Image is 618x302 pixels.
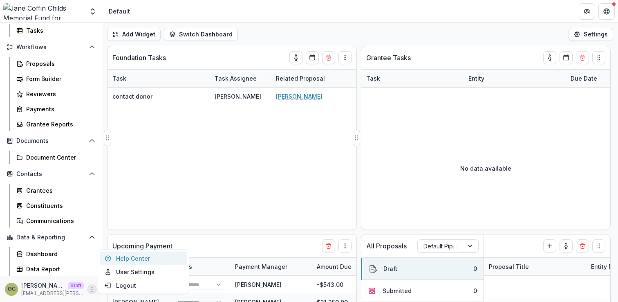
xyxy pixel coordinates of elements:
button: Delete card [322,51,335,64]
div: Proposals [26,59,92,68]
div: Status [169,258,230,275]
span: Documents [16,137,85,144]
p: Foundation Tasks [112,53,166,63]
p: All Proposals [366,241,407,251]
div: Document Center [26,153,92,162]
a: Document Center [13,151,99,164]
button: Drag [104,130,111,146]
div: Related Proposal [271,74,330,83]
div: Amount Due [312,258,373,275]
div: Proposal Title [484,258,586,275]
div: [PERSON_NAME] [235,280,282,289]
div: Due Date [566,74,602,83]
span: Workflows [16,44,85,51]
span: Contacts [16,171,85,178]
button: Calendar [560,51,573,64]
div: Payments [26,105,92,113]
p: contact donor [112,92,152,101]
div: Related Proposal [271,70,373,87]
a: Proposals [13,57,99,70]
div: Proposal Title [484,262,534,271]
button: Settings [569,28,613,41]
button: Drag [592,51,605,64]
button: Switch Dashboard [164,28,238,41]
div: [PERSON_NAME] [215,92,261,101]
button: Drag [338,239,352,252]
a: Data Report [13,262,99,276]
button: Draft0 [361,258,484,280]
button: Add Widget [107,28,161,41]
a: Form Builder [13,72,99,86]
p: [EMAIL_ADDRESS][PERSON_NAME][DOMAIN_NAME] [21,290,84,297]
button: Partners [579,3,595,20]
button: toggle-assigned-to-me [543,51,556,64]
button: Get Help [598,3,615,20]
div: Form Builder [26,74,92,83]
div: Default [109,7,130,16]
div: Task Assignee [210,70,271,87]
button: Delete card [322,239,335,252]
button: Submitted0 [361,280,484,302]
button: More [87,284,97,294]
div: Reviewers [26,90,92,98]
p: [PERSON_NAME] [21,281,65,290]
div: Task [361,74,385,83]
button: Create Proposal [543,239,556,252]
div: Task [107,74,131,83]
div: Entity [463,74,489,83]
div: -$543.00 [312,276,373,293]
a: Payments [13,102,99,116]
button: Open Workflows [3,41,99,54]
button: Open Data & Reporting [3,231,99,244]
div: Draft [383,264,397,273]
button: Delete card [576,239,589,252]
a: Grantee Reports [13,117,99,131]
a: Reviewers [13,87,99,101]
a: Constituents [13,199,99,212]
div: Task [361,70,463,87]
div: Payment Manager [230,258,312,275]
div: Amount Due [312,262,356,271]
img: Jane Coffin Childs Memorial Fund for Medical Research logo [3,3,84,20]
button: Drag [338,51,352,64]
div: Grantee Reports [26,120,92,128]
div: Payment Manager [230,262,292,271]
div: Data Report [26,265,92,273]
p: Grantee Tasks [366,53,411,63]
div: Submitted [383,286,412,295]
button: Drag [353,130,360,146]
button: Calendar [306,51,319,64]
div: Communications [26,216,92,225]
div: 0 [473,264,477,273]
div: Entity [463,70,566,87]
button: Open Contacts [3,167,99,180]
button: Delete card [576,51,589,64]
a: Tasks [13,24,99,37]
div: Grantees [26,186,92,195]
a: Communications [13,214,99,228]
button: Drag [592,239,605,252]
div: Task [107,70,210,87]
p: Upcoming Payment [112,241,172,251]
a: [PERSON_NAME] [276,92,322,101]
a: Grantees [13,184,99,197]
div: Constituents [26,201,92,210]
div: Grace Chang [8,286,16,292]
button: Open entity switcher [87,3,99,20]
button: Open Documents [3,134,99,147]
button: toggle-assigned-to-me [289,51,302,64]
nav: breadcrumb [105,5,133,17]
div: Dashboard [26,250,92,258]
div: 0 [473,286,477,295]
p: No data available [460,164,511,173]
button: toggle-assigned-to-me [560,239,573,252]
p: Staff [68,282,84,289]
a: Dashboard [13,247,99,261]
